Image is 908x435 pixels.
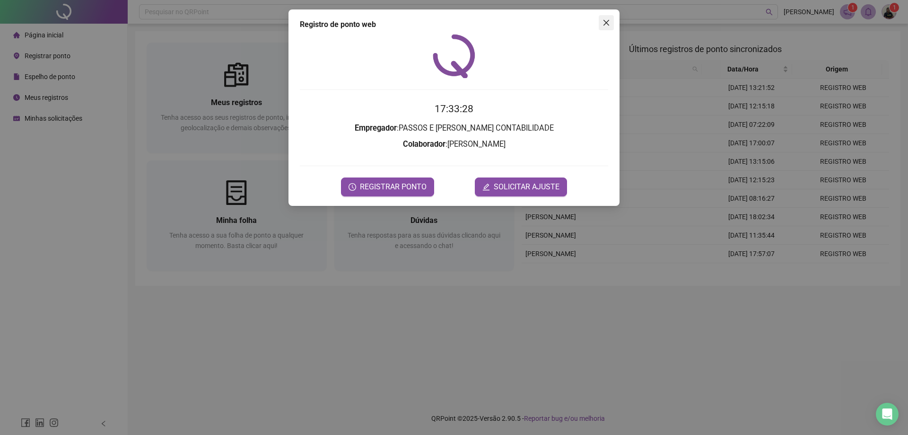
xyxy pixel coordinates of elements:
[494,181,559,193] span: SOLICITAR AJUSTE
[602,19,610,27] span: close
[300,138,608,151] h3: : [PERSON_NAME]
[433,34,475,78] img: QRPoint
[300,19,608,30] div: Registro de ponto web
[360,181,427,193] span: REGISTRAR PONTO
[876,403,899,426] div: Open Intercom Messenger
[482,183,490,191] span: edit
[300,122,608,134] h3: : PASSOS E [PERSON_NAME] CONTABILIDADE
[355,124,397,133] strong: Empregador
[475,178,567,196] button: editSOLICITAR AJUSTE
[599,15,614,30] button: Close
[435,103,473,115] time: 17:33:28
[403,140,445,149] strong: Colaborador
[341,178,434,196] button: REGISTRAR PONTO
[349,183,356,191] span: clock-circle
